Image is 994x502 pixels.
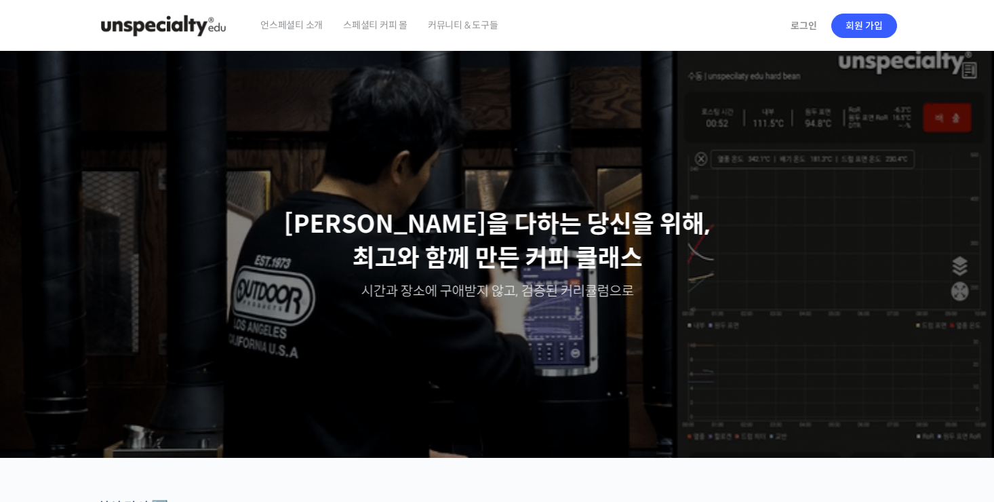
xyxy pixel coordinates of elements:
p: [PERSON_NAME]을 다하는 당신을 위해, 최고와 함께 만든 커피 클래스 [14,208,981,276]
p: 시간과 장소에 구애받지 않고, 검증된 커리큘럼으로 [14,282,981,301]
a: 회원 가입 [831,14,897,38]
a: 로그인 [782,10,825,41]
